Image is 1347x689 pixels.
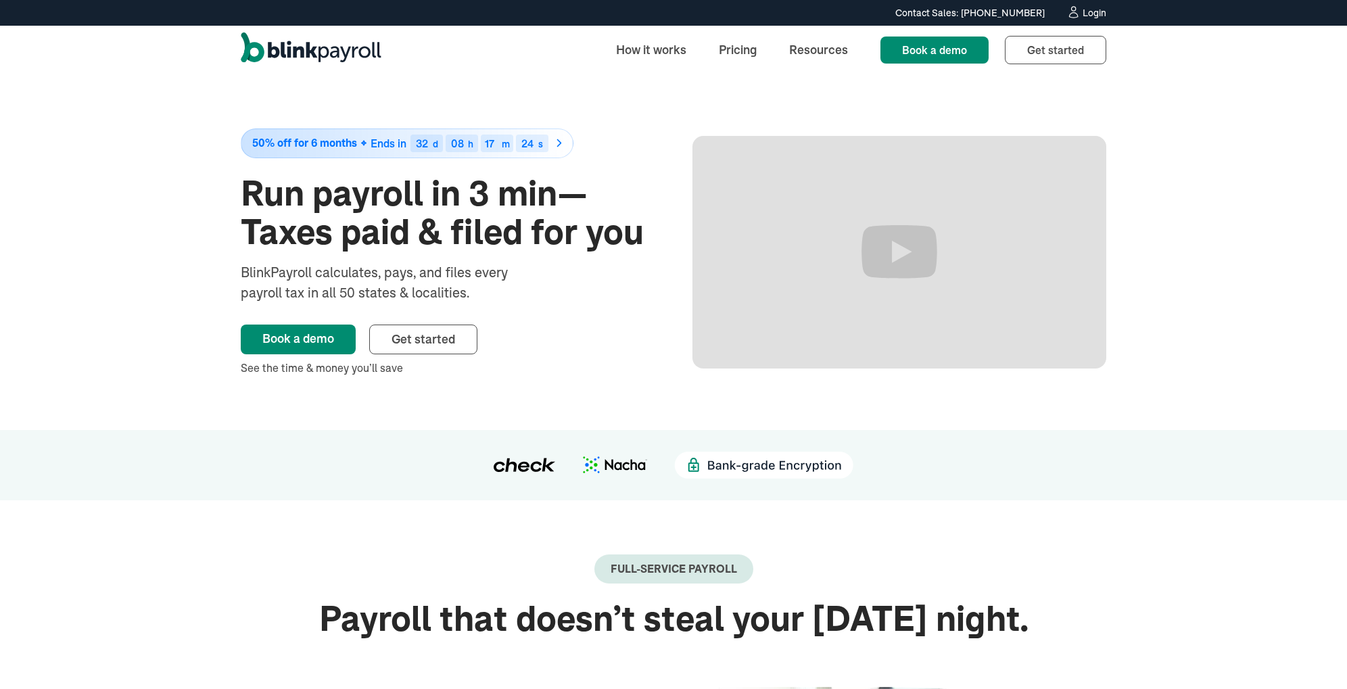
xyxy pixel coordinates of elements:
[502,139,510,149] div: m
[778,35,859,64] a: Resources
[611,563,737,575] div: Full-Service payroll
[241,262,544,303] div: BlinkPayroll calculates, pays, and files every payroll tax in all 50 states & localities.
[895,6,1045,20] div: Contact Sales: [PHONE_NUMBER]
[252,137,357,149] span: 50% off for 6 months
[1027,43,1084,57] span: Get started
[433,139,438,149] div: d
[605,35,697,64] a: How it works
[241,600,1106,638] h2: Payroll that doesn’t steal your [DATE] night.
[451,137,464,150] span: 08
[1005,36,1106,64] a: Get started
[241,128,655,158] a: 50% off for 6 monthsEnds in32d08h17m24s
[416,137,428,150] span: 32
[692,136,1106,369] iframe: Run Payroll in 3 min with BlinkPayroll
[241,174,655,252] h1: Run payroll in 3 min—Taxes paid & filed for you
[880,37,989,64] a: Book a demo
[902,43,967,57] span: Book a demo
[538,139,543,149] div: s
[708,35,767,64] a: Pricing
[369,325,477,354] a: Get started
[371,137,406,150] span: Ends in
[485,137,494,150] span: 17
[1066,5,1106,20] a: Login
[241,360,655,376] div: See the time & money you’ll save
[468,139,473,149] div: h
[392,331,455,347] span: Get started
[241,325,356,354] a: Book a demo
[521,137,534,150] span: 24
[1083,8,1106,18] div: Login
[241,32,381,68] a: home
